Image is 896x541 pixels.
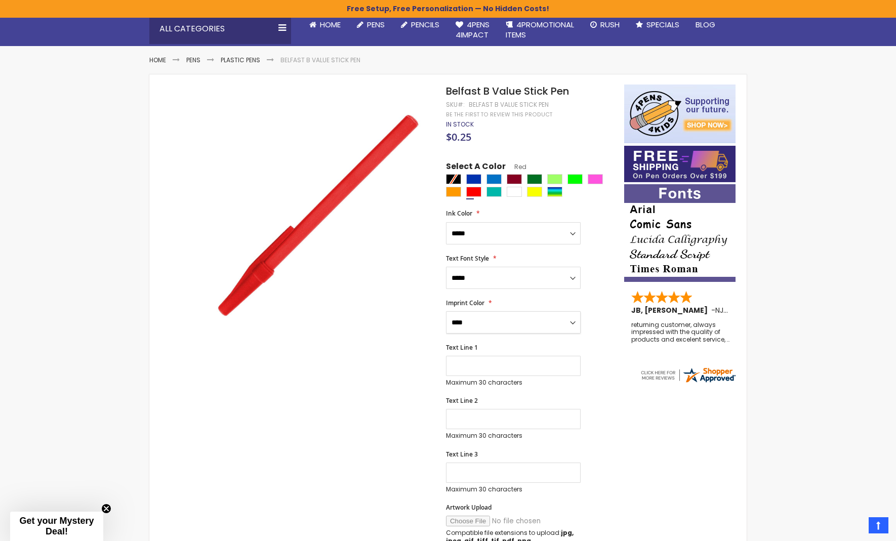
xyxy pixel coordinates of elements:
[446,299,484,307] span: Imprint Color
[506,162,526,171] span: Red
[446,100,465,109] strong: SKU
[149,14,291,44] div: All Categories
[486,174,502,184] div: Blue Light
[149,56,166,64] a: Home
[446,432,581,440] p: Maximum 30 characters
[646,19,679,30] span: Specials
[393,14,447,36] a: Pencils
[446,485,581,493] p: Maximum 30 characters
[588,174,603,184] div: Pink
[446,130,471,144] span: $0.25
[201,99,432,330] img: belfast-b-red_1_1.jpg
[446,396,478,405] span: Text Line 2
[687,14,723,36] a: Blog
[10,512,103,541] div: Get your Mystery Deal!Close teaser
[446,120,474,129] span: In stock
[498,14,582,47] a: 4PROMOTIONALITEMS
[547,187,562,197] div: Assorted
[631,321,729,343] div: returning customer, always impressed with the quality of products and excelent service, will retu...
[446,254,489,263] span: Text Font Style
[639,366,737,384] img: 4pens.com widget logo
[527,174,542,184] div: Green
[446,343,478,352] span: Text Line 1
[582,14,628,36] a: Rush
[446,187,461,197] div: Orange
[631,305,711,315] span: JB, [PERSON_NAME]
[446,111,552,118] a: Be the first to review this product
[411,19,439,30] span: Pencils
[186,56,200,64] a: Pens
[506,19,574,40] span: 4PROMOTIONAL ITEMS
[628,14,687,36] a: Specials
[466,174,481,184] div: Blue
[567,174,583,184] div: Lime Green
[486,187,502,197] div: Teal
[507,174,522,184] div: Burgundy
[456,19,490,40] span: 4Pens 4impact
[367,19,385,30] span: Pens
[446,161,506,175] span: Select A Color
[446,379,581,387] p: Maximum 30 characters
[349,14,393,36] a: Pens
[624,146,736,182] img: Free shipping on orders over $199
[301,14,349,36] a: Home
[624,184,736,282] img: font-personalization-examples
[101,504,111,514] button: Close teaser
[280,56,360,64] li: Belfast B Value Stick Pen
[527,187,542,197] div: Yellow
[624,85,736,143] img: 4pens 4 kids
[320,19,341,30] span: Home
[696,19,715,30] span: Blog
[19,516,94,536] span: Get your Mystery Deal!
[507,187,522,197] div: White
[446,450,478,459] span: Text Line 3
[446,84,569,98] span: Belfast B Value Stick Pen
[446,120,474,129] div: Availability
[446,209,472,218] span: Ink Color
[639,378,737,386] a: 4pens.com certificate URL
[547,174,562,184] div: Green Light
[466,187,481,197] div: Red
[469,101,549,109] div: Belfast B Value Stick Pen
[715,305,728,315] span: NJ
[869,517,888,533] a: Top
[447,14,498,47] a: 4Pens4impact
[221,56,260,64] a: Plastic Pens
[446,503,492,512] span: Artwork Upload
[711,305,799,315] span: - ,
[600,19,620,30] span: Rush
